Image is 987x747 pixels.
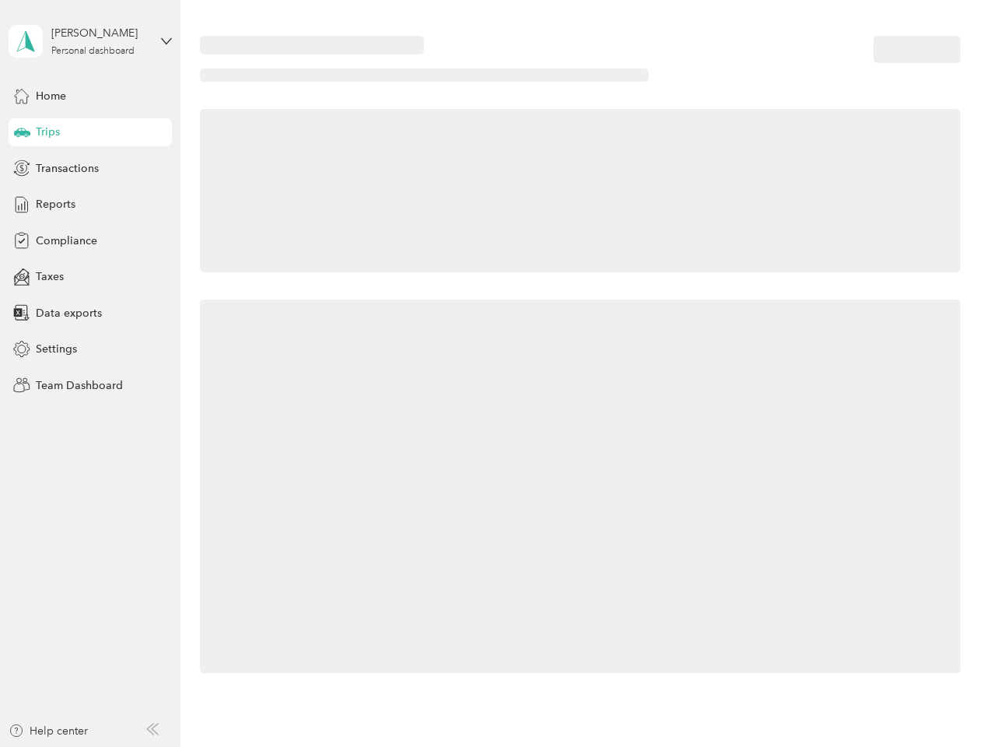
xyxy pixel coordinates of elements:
div: [PERSON_NAME] [51,25,149,41]
div: Personal dashboard [51,47,135,56]
button: Help center [9,723,88,739]
span: Settings [36,341,77,357]
span: Compliance [36,233,97,249]
span: Team Dashboard [36,377,123,394]
span: Home [36,88,66,104]
span: Reports [36,196,75,212]
span: Transactions [36,160,99,177]
span: Data exports [36,305,102,321]
span: Trips [36,124,60,140]
span: Taxes [36,268,64,285]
